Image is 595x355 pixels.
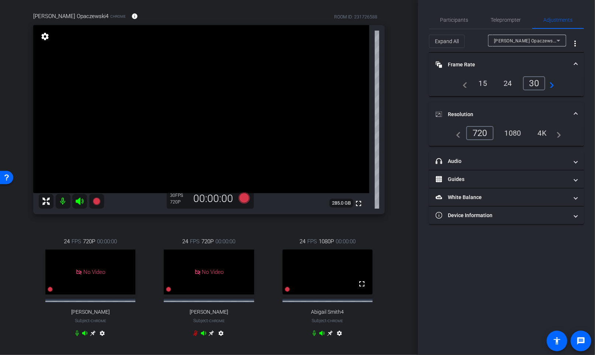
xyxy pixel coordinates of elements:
[357,279,366,288] mat-icon: fullscreen
[553,337,561,345] mat-icon: accessibility
[532,127,553,139] div: 4K
[311,309,344,315] span: Abigail Smith4
[491,17,521,22] span: Teleprompter
[312,317,343,324] span: Subject
[208,318,209,323] span: -
[190,309,228,315] span: [PERSON_NAME]
[75,317,106,324] span: Subject
[33,12,108,20] span: [PERSON_NAME] Opaczewski4
[170,199,189,205] div: 720P
[97,237,117,246] span: 00:00:00
[429,35,465,48] button: Expand All
[494,38,560,43] span: [PERSON_NAME] Opaczewski4
[334,14,377,20] div: ROOM ID: 231726588
[429,76,584,96] div: Frame Rate
[545,79,554,88] mat-icon: navigate_next
[552,129,561,138] mat-icon: navigate_next
[193,317,225,324] span: Subject
[202,268,224,275] span: No Video
[498,77,518,90] div: 24
[216,237,236,246] span: 00:00:00
[459,79,468,88] mat-icon: navigate_before
[91,319,106,323] span: Chrome
[40,32,50,41] mat-icon: settings
[429,188,584,206] mat-expansion-panel-header: White Balance
[436,194,568,201] mat-panel-title: White Balance
[202,237,214,246] span: 720P
[436,157,568,165] mat-panel-title: Audio
[436,111,568,118] mat-panel-title: Resolution
[71,309,110,315] span: [PERSON_NAME]
[429,126,584,146] div: Resolution
[300,237,305,246] span: 24
[577,337,585,345] mat-icon: message
[183,237,188,246] span: 24
[429,152,584,170] mat-expansion-panel-header: Audio
[64,237,70,246] span: 24
[429,170,584,188] mat-expansion-panel-header: Guides
[326,318,328,323] span: -
[436,175,568,183] mat-panel-title: Guides
[435,34,459,48] span: Expand All
[523,76,546,90] div: 30
[83,268,105,275] span: No Video
[335,330,344,339] mat-icon: settings
[499,127,527,139] div: 1080
[209,319,225,323] span: Chrome
[170,192,189,198] div: 30
[571,39,580,48] mat-icon: more_vert
[329,199,353,208] span: 285.0 GB
[436,61,568,69] mat-panel-title: Frame Rate
[328,319,343,323] span: Chrome
[110,14,126,19] span: Chrome
[336,237,356,246] span: 00:00:00
[83,237,95,246] span: 720P
[429,206,584,224] mat-expansion-panel-header: Device Information
[473,77,493,90] div: 15
[354,199,363,208] mat-icon: fullscreen
[566,35,584,52] button: More Options for Adjustments Panel
[98,330,107,339] mat-icon: settings
[176,193,183,198] span: FPS
[307,237,317,246] span: FPS
[190,237,200,246] span: FPS
[429,102,584,126] mat-expansion-panel-header: Resolution
[440,17,468,22] span: Participants
[544,17,573,22] span: Adjustments
[429,53,584,76] mat-expansion-panel-header: Frame Rate
[436,212,568,219] mat-panel-title: Device Information
[217,330,225,339] mat-icon: settings
[452,129,461,138] mat-icon: navigate_before
[466,126,494,140] div: 720
[319,237,334,246] span: 1080P
[189,192,238,205] div: 00:00:00
[72,237,81,246] span: FPS
[131,13,138,20] mat-icon: info
[90,318,91,323] span: -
